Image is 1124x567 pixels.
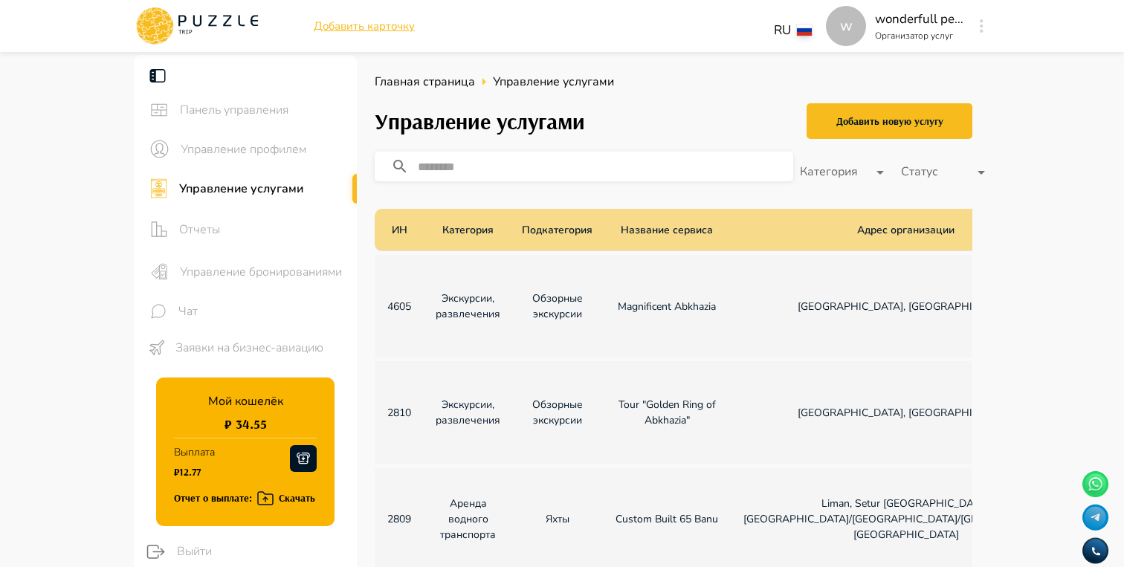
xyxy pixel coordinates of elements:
[146,175,172,202] button: sidebar icons
[836,112,943,131] div: Добавить новую услугу
[134,293,357,330] div: sidebar iconsЧат
[436,397,500,428] p: Экскурсии, развлечения
[134,330,357,366] div: sidebar iconsЗаявки на бизнес-авиацию
[146,337,168,359] button: sidebar icons
[385,152,427,181] button: search
[180,263,345,281] span: Управление бронированиями
[180,101,345,119] span: Панель управления
[614,511,720,527] p: Custom Built 65 Banu
[134,169,357,208] div: sidebar iconsУправление услугами
[524,511,590,527] p: Яхты
[146,299,171,324] button: sidebar icons
[807,100,972,143] a: Добавить новую услугу
[621,222,713,238] p: Название сервиса
[178,302,345,320] span: Чат
[134,129,357,169] div: sidebar iconsУправление профилем
[387,299,412,314] p: 4605
[436,291,500,322] p: Экскурсии, развлечения
[774,21,791,40] p: RU
[134,91,357,129] div: sidebar iconsПанель управления
[146,214,172,244] button: sidebar icons
[179,180,345,198] span: Управление услугами
[442,222,494,238] p: Категория
[387,511,412,527] p: 2809
[174,438,215,466] p: Выплата
[614,299,720,314] p: Magnificent Abkhazia
[175,339,345,357] span: Заявки на бизнес-авиацию
[181,140,345,158] span: Управление профилем
[174,482,315,508] button: Отчет о выплате: Скачать
[743,405,1068,421] p: [GEOGRAPHIC_DATA], [GEOGRAPHIC_DATA]
[174,489,315,508] div: Отчет о выплате: Скачать
[177,542,345,560] span: Выйти
[797,25,812,36] img: lang
[826,6,866,46] div: w
[743,299,1068,314] p: [GEOGRAPHIC_DATA], [GEOGRAPHIC_DATA]
[314,18,415,35] a: Добавить карточку
[614,397,720,428] p: Tour "Golden Ring of Abkhazia"
[387,405,412,421] p: 2810
[875,29,964,42] p: Организатор услуг
[807,103,972,139] button: Добавить новую услугу
[493,73,614,91] span: Управление услугами
[857,222,955,238] p: Адрес организации
[743,496,1068,542] p: Liman, Setur [GEOGRAPHIC_DATA], [GEOGRAPHIC_DATA]/[GEOGRAPHIC_DATA]/[GEOGRAPHIC_DATA], [GEOGRAPHI...
[524,397,590,428] p: Обзорные экскурсии
[875,10,964,29] p: wonderfull peace
[146,97,172,123] button: sidebar icons
[524,291,590,322] p: Обзорные экскурсии
[436,496,500,542] p: Аренда водного транспорта
[179,221,345,239] span: Отчеты
[208,392,283,410] p: Мой кошелёк
[146,135,173,163] button: sidebar icons
[225,416,267,432] h1: ₽ 34.55
[522,222,592,238] p: Подкатегория
[375,74,475,90] span: Главная страница
[174,466,215,478] h1: ₽12.77
[375,73,475,91] a: Главная страница
[134,250,357,293] div: sidebar iconsУправление бронированиями
[146,256,172,287] button: sidebar icons
[142,538,169,566] button: logout
[392,222,407,238] p: ИН
[375,73,972,91] nav: breadcrumb
[375,108,585,135] h3: Управление услугами
[134,208,357,250] div: sidebar iconsОтчеты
